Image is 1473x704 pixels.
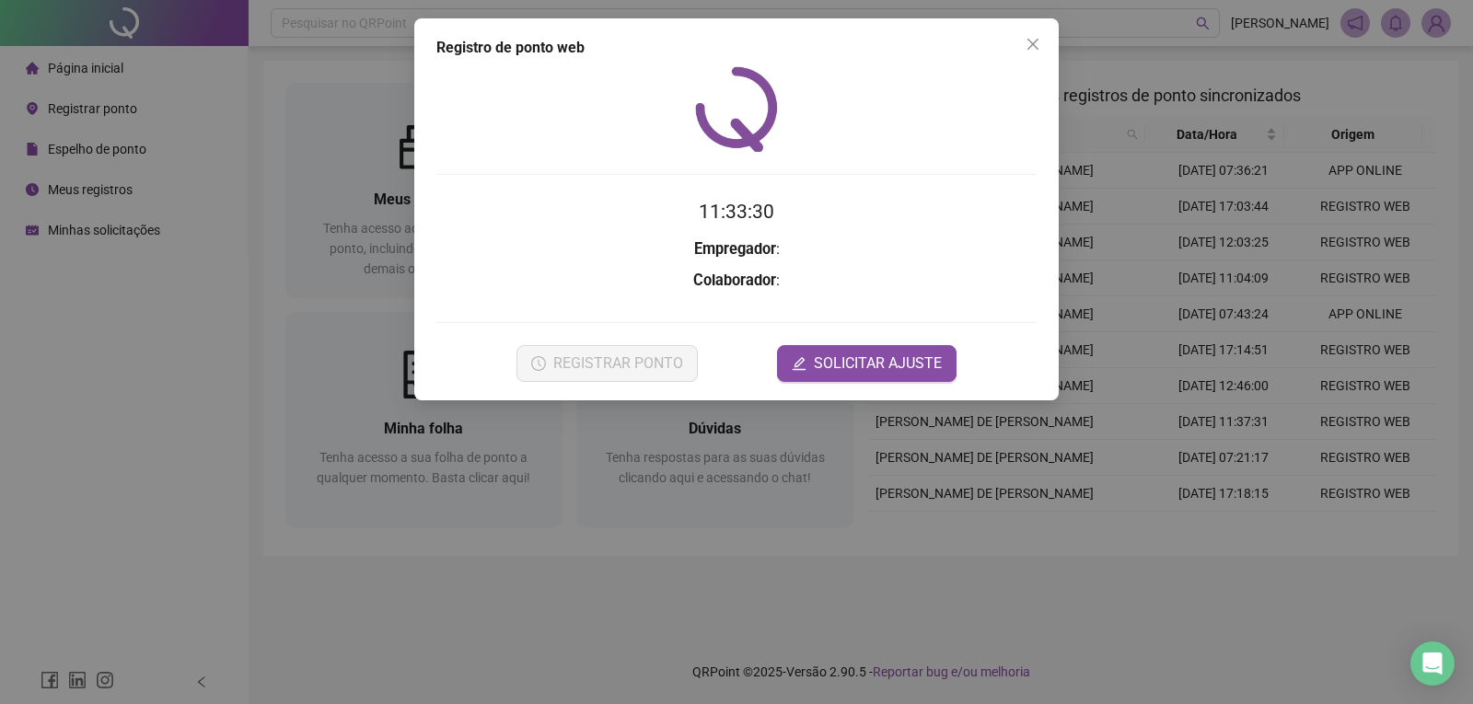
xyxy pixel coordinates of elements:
[814,352,942,375] span: SOLICITAR AJUSTE
[695,66,778,152] img: QRPoint
[777,345,957,382] button: editSOLICITAR AJUSTE
[1018,29,1048,59] button: Close
[436,237,1037,261] h3: :
[693,271,776,289] strong: Colaborador
[1026,37,1040,52] span: close
[699,201,774,223] time: 11:33:30
[516,345,698,382] button: REGISTRAR PONTO
[436,269,1037,293] h3: :
[792,356,806,371] span: edit
[1410,641,1455,686] div: Open Intercom Messenger
[694,240,776,258] strong: Empregador
[436,37,1037,59] div: Registro de ponto web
